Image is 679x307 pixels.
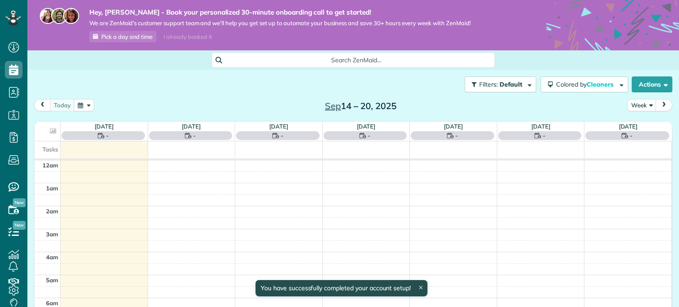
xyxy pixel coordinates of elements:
[34,99,51,111] button: prev
[305,101,416,111] h2: 14 – 20, 2025
[465,76,536,92] button: Filters: Default
[368,131,370,140] span: -
[656,99,672,111] button: next
[632,76,672,92] button: Actions
[531,123,550,130] a: [DATE]
[627,99,656,111] button: Week
[106,131,109,140] span: -
[444,123,463,130] a: [DATE]
[281,131,283,140] span: -
[50,99,75,111] button: today
[13,198,26,207] span: New
[357,123,376,130] a: [DATE]
[556,80,617,88] span: Colored by
[46,185,58,192] span: 1am
[630,131,633,140] span: -
[89,8,471,17] strong: Hey, [PERSON_NAME] - Book your personalized 30-minute onboarding call to get started!
[46,254,58,261] span: 4am
[269,123,288,130] a: [DATE]
[42,162,58,169] span: 12am
[42,146,58,153] span: Tasks
[46,208,58,215] span: 2am
[46,299,58,307] span: 6am
[325,100,341,111] span: Sep
[89,31,156,42] a: Pick a day and time
[95,123,114,130] a: [DATE]
[101,33,153,40] span: Pick a day and time
[541,76,628,92] button: Colored byCleaners
[500,80,523,88] span: Default
[13,221,26,230] span: New
[46,231,58,238] span: 3am
[543,131,545,140] span: -
[455,131,458,140] span: -
[158,31,217,42] div: I already booked it
[40,8,56,24] img: maria-72a9807cf96188c08ef61303f053569d2e2a8a1cde33d635c8a3ac13582a053d.jpg
[63,8,79,24] img: michelle-19f622bdf1676172e81f8f8fba1fb50e276960ebfe0243fe18214015130c80e4.jpg
[460,76,536,92] a: Filters: Default
[587,80,615,88] span: Cleaners
[256,280,427,296] div: You have successfully completed your account setup!
[89,19,471,27] span: We are ZenMaid’s customer support team and we’ll help you get set up to automate your business an...
[619,123,638,130] a: [DATE]
[51,8,67,24] img: jorge-587dff0eeaa6aab1f244e6dc62b8924c3b6ad411094392a53c71c6c4a576187d.jpg
[182,123,201,130] a: [DATE]
[193,131,196,140] span: -
[479,80,498,88] span: Filters:
[46,277,58,284] span: 5am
